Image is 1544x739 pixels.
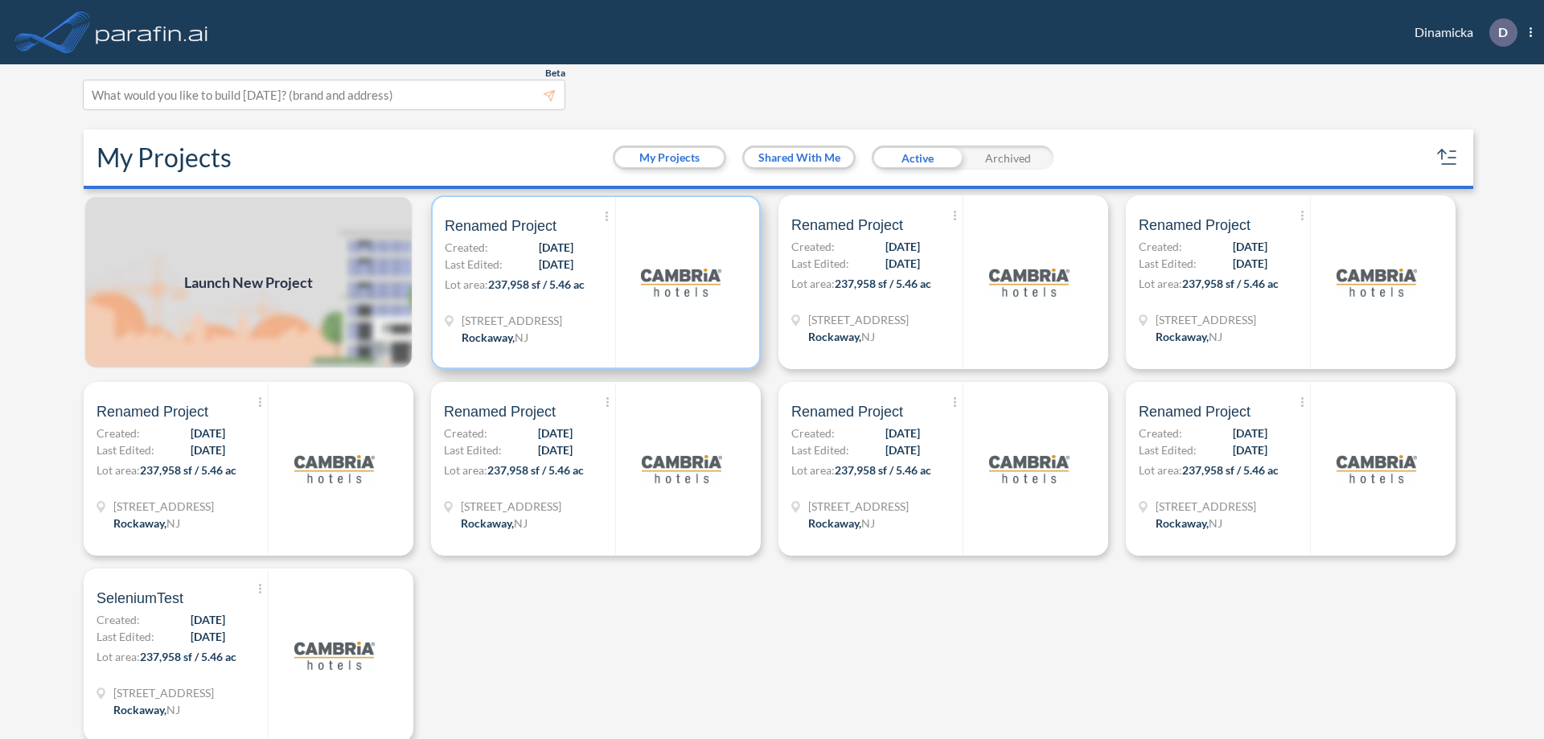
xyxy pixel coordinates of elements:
[84,195,413,369] img: add
[1139,441,1197,458] span: Last Edited:
[989,242,1070,322] img: logo
[488,277,585,291] span: 237,958 sf / 5.46 ac
[461,516,514,530] span: Rockaway ,
[1209,330,1222,343] span: NJ
[445,216,556,236] span: Renamed Project
[1156,328,1222,345] div: Rockaway, NJ
[445,277,488,291] span: Lot area:
[1156,330,1209,343] span: Rockaway ,
[808,516,861,530] span: Rockaway ,
[96,441,154,458] span: Last Edited:
[791,425,835,441] span: Created:
[791,277,835,290] span: Lot area:
[808,498,909,515] span: 321 Mt Hope Ave
[113,516,166,530] span: Rockaway ,
[539,256,573,273] span: [DATE]
[1139,425,1182,441] span: Created:
[545,67,565,80] span: Beta
[1233,255,1267,272] span: [DATE]
[514,516,528,530] span: NJ
[642,429,722,509] img: logo
[885,255,920,272] span: [DATE]
[461,515,528,532] div: Rockaway, NJ
[791,463,835,477] span: Lot area:
[1498,25,1508,39] p: D
[791,216,903,235] span: Renamed Project
[294,615,375,696] img: logo
[96,650,140,663] span: Lot area:
[1182,463,1279,477] span: 237,958 sf / 5.46 ac
[539,239,573,256] span: [DATE]
[808,515,875,532] div: Rockaway, NJ
[1139,255,1197,272] span: Last Edited:
[444,441,502,458] span: Last Edited:
[791,402,903,421] span: Renamed Project
[989,429,1070,509] img: logo
[538,425,573,441] span: [DATE]
[140,463,236,477] span: 237,958 sf / 5.46 ac
[191,441,225,458] span: [DATE]
[963,146,1053,170] div: Archived
[1139,277,1182,290] span: Lot area:
[615,148,724,167] button: My Projects
[808,311,909,328] span: 321 Mt Hope Ave
[445,239,488,256] span: Created:
[1139,463,1182,477] span: Lot area:
[791,238,835,255] span: Created:
[444,463,487,477] span: Lot area:
[1337,429,1417,509] img: logo
[1156,311,1256,328] span: 321 Mt Hope Ave
[462,312,562,329] span: 321 Mt Hope Ave
[461,498,561,515] span: 321 Mt Hope Ave
[96,628,154,645] span: Last Edited:
[885,238,920,255] span: [DATE]
[1139,402,1250,421] span: Renamed Project
[885,425,920,441] span: [DATE]
[1139,238,1182,255] span: Created:
[96,402,208,421] span: Renamed Project
[872,146,963,170] div: Active
[538,441,573,458] span: [DATE]
[96,425,140,441] span: Created:
[444,402,556,421] span: Renamed Project
[885,441,920,458] span: [DATE]
[294,429,375,509] img: logo
[1209,516,1222,530] span: NJ
[113,701,180,718] div: Rockaway, NJ
[1233,441,1267,458] span: [DATE]
[84,195,413,369] a: Launch New Project
[96,142,232,173] h2: My Projects
[462,330,515,344] span: Rockaway ,
[515,330,528,344] span: NJ
[96,589,183,608] span: SeleniumTest
[1435,145,1460,170] button: sort
[445,256,503,273] span: Last Edited:
[641,242,721,322] img: logo
[1233,238,1267,255] span: [DATE]
[166,703,180,716] span: NJ
[835,277,931,290] span: 237,958 sf / 5.46 ac
[808,328,875,345] div: Rockaway, NJ
[835,463,931,477] span: 237,958 sf / 5.46 ac
[1139,216,1250,235] span: Renamed Project
[791,255,849,272] span: Last Edited:
[462,329,528,346] div: Rockaway, NJ
[1337,242,1417,322] img: logo
[1156,516,1209,530] span: Rockaway ,
[444,425,487,441] span: Created:
[113,703,166,716] span: Rockaway ,
[1233,425,1267,441] span: [DATE]
[1390,18,1532,47] div: Dinamicka
[184,272,313,294] span: Launch New Project
[191,611,225,628] span: [DATE]
[140,650,236,663] span: 237,958 sf / 5.46 ac
[191,628,225,645] span: [DATE]
[1156,498,1256,515] span: 321 Mt Hope Ave
[96,463,140,477] span: Lot area:
[1182,277,1279,290] span: 237,958 sf / 5.46 ac
[113,498,214,515] span: 321 Mt Hope Ave
[1156,515,1222,532] div: Rockaway, NJ
[487,463,584,477] span: 237,958 sf / 5.46 ac
[92,16,211,48] img: logo
[861,516,875,530] span: NJ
